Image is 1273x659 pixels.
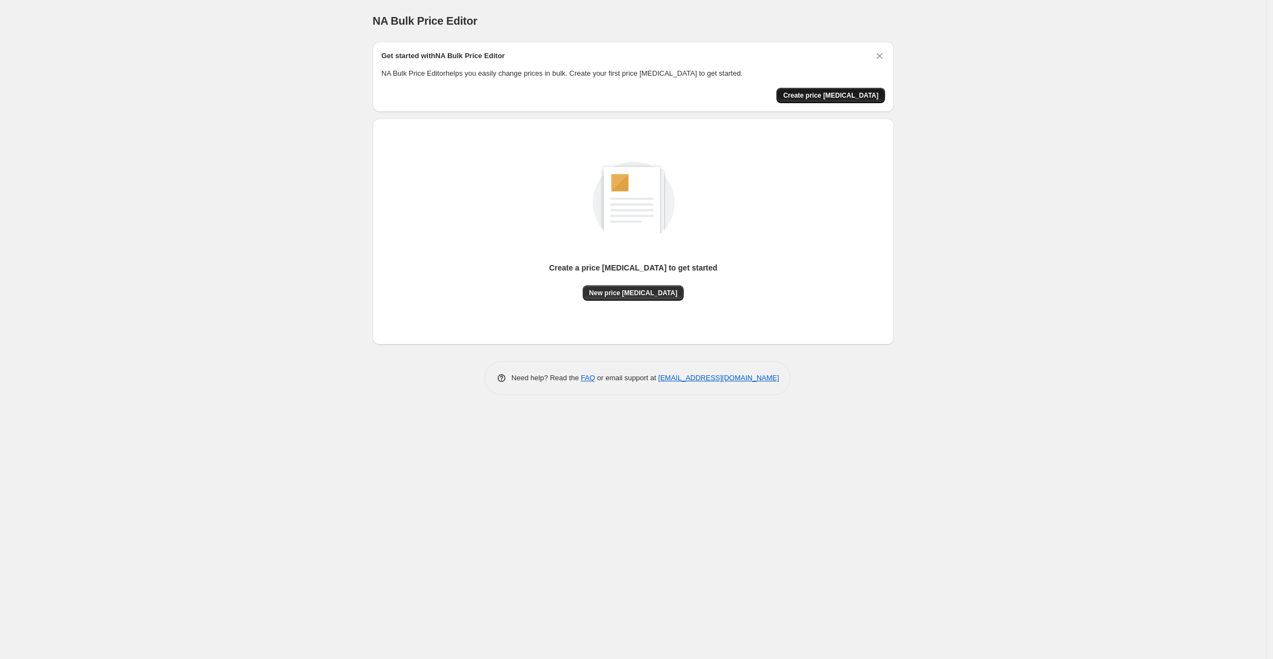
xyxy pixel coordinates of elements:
[373,15,477,27] span: NA Bulk Price Editor
[581,374,595,382] a: FAQ
[589,289,678,297] span: New price [MEDICAL_DATA]
[776,88,885,103] button: Create price change job
[658,374,779,382] a: [EMAIL_ADDRESS][DOMAIN_NAME]
[783,91,878,100] span: Create price [MEDICAL_DATA]
[874,50,885,61] button: Dismiss card
[549,262,718,273] p: Create a price [MEDICAL_DATA] to get started
[511,374,581,382] span: Need help? Read the
[381,68,885,79] p: NA Bulk Price Editor helps you easily change prices in bulk. Create your first price [MEDICAL_DAT...
[381,50,505,61] h2: Get started with NA Bulk Price Editor
[595,374,658,382] span: or email support at
[583,285,684,301] button: New price [MEDICAL_DATA]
